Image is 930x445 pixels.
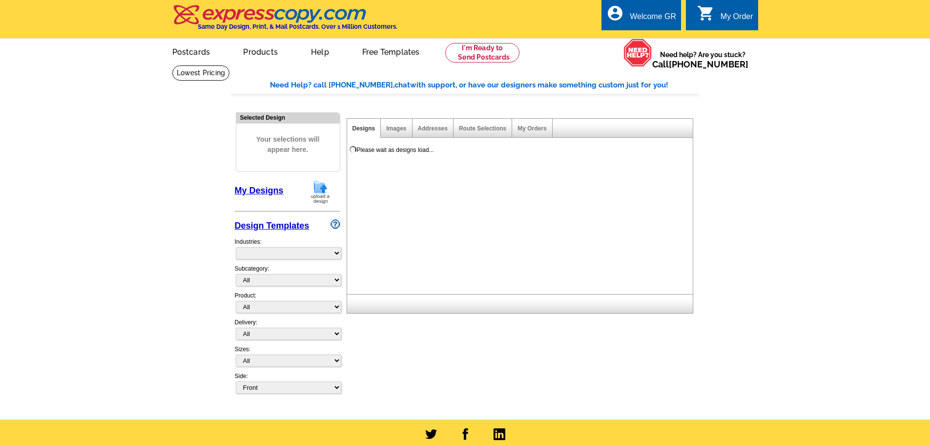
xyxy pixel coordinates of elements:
[697,11,753,23] a: shopping_cart My Order
[198,23,397,30] h4: Same Day Design, Print, & Mail Postcards. Over 1 Million Customers.
[352,125,375,132] a: Designs
[172,12,397,30] a: Same Day Design, Print, & Mail Postcards. Over 1 Million Customers.
[244,125,332,165] span: Your selections will appear here.
[669,59,748,69] a: [PHONE_NUMBER]
[295,40,345,63] a: Help
[157,40,226,63] a: Postcards
[386,125,406,132] a: Images
[606,4,624,22] i: account_circle
[630,12,676,26] div: Welcome GR
[459,125,506,132] a: Route Selections
[652,59,748,69] span: Call
[721,12,753,26] div: My Order
[623,39,652,67] img: help
[235,186,284,195] a: My Designs
[227,40,293,63] a: Products
[235,233,340,264] div: Industries:
[418,125,448,132] a: Addresses
[235,291,340,318] div: Product:
[236,113,340,122] div: Selected Design
[347,40,435,63] a: Free Templates
[394,81,410,89] span: chat
[697,4,715,22] i: shopping_cart
[235,372,340,395] div: Side:
[349,146,357,153] img: loading...
[235,318,340,345] div: Delivery:
[235,221,310,231] a: Design Templates
[331,219,340,229] img: design-wizard-help-icon.png
[517,125,546,132] a: My Orders
[357,146,434,154] div: Please wait as designs load...
[270,80,700,91] div: Need Help? call [PHONE_NUMBER], with support, or have our designers make something custom just fo...
[235,345,340,372] div: Sizes:
[235,264,340,291] div: Subcategory:
[308,179,333,204] img: upload-design
[652,50,753,69] span: Need help? Are you stuck?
